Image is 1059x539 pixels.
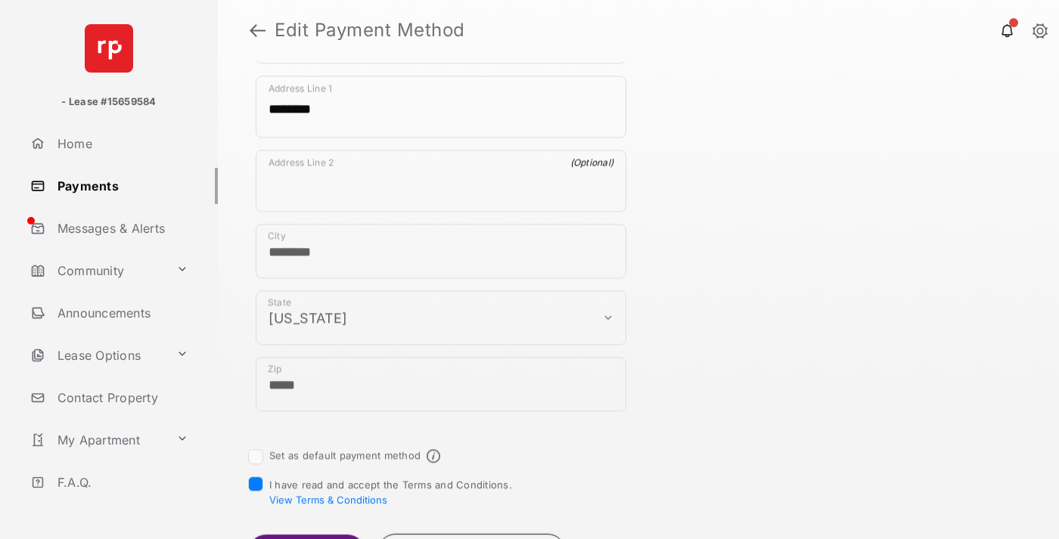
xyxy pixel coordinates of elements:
div: payment_method_screening[postal_addresses][country] [256,9,626,64]
p: - Lease #15659584 [61,94,156,110]
a: Announcements [24,295,218,331]
div: payment_method_screening[postal_addresses][administrativeArea] [256,290,626,345]
span: Default payment method info [427,449,440,463]
img: svg+xml;base64,PHN2ZyB4bWxucz0iaHR0cDovL3d3dy53My5vcmcvMjAwMC9zdmciIHdpZHRoPSI2NCIgaGVpZ2h0PSI2NC... [85,24,133,73]
a: Home [24,125,218,162]
a: Lease Options [24,337,170,373]
strong: Edit Payment Method [275,21,465,39]
a: Contact Property [24,379,218,416]
a: My Apartment [24,422,170,458]
a: Messages & Alerts [24,210,218,246]
a: F.A.Q. [24,464,218,500]
button: I have read and accept the Terms and Conditions. [269,494,387,506]
span: I have read and accept the Terms and Conditions. [269,479,512,506]
div: payment_method_screening[postal_addresses][locality] [256,224,626,278]
label: Set as default payment method [269,449,421,461]
a: Payments [24,168,218,204]
div: payment_method_screening[postal_addresses][addressLine2] [256,150,626,212]
div: payment_method_screening[postal_addresses][addressLine1] [256,76,626,138]
a: Community [24,252,170,289]
div: payment_method_screening[postal_addresses][postalCode] [256,357,626,411]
